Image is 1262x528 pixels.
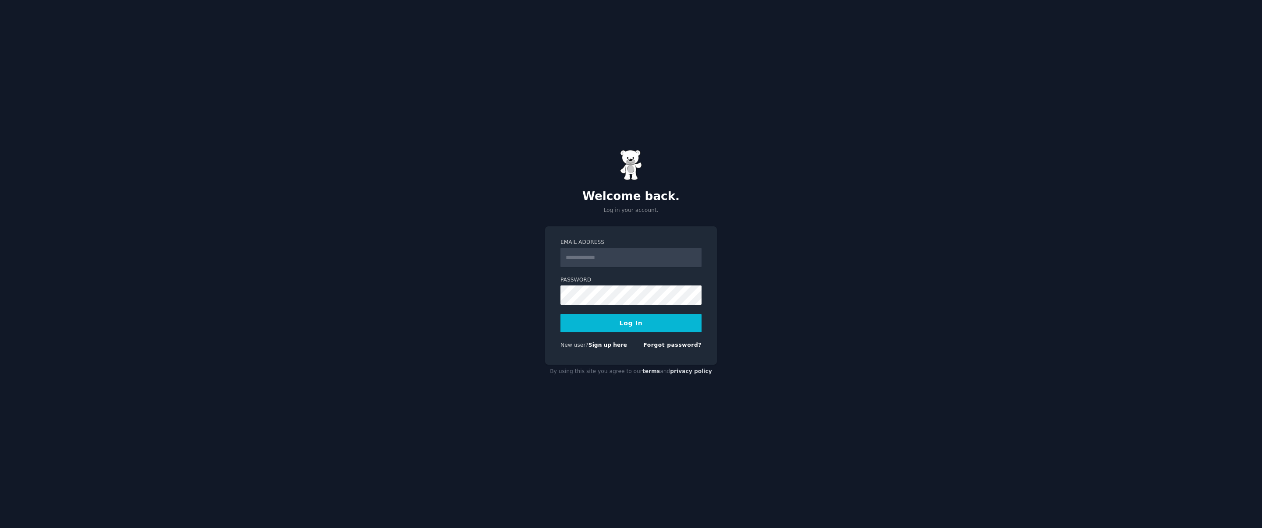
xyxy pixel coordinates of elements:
a: Sign up here [588,342,627,348]
label: Email Address [560,239,702,246]
a: privacy policy [670,368,712,374]
a: terms [642,368,660,374]
a: Forgot password? [643,342,702,348]
span: New user? [560,342,588,348]
p: Log in your account. [545,207,717,215]
img: Gummy Bear [620,150,642,180]
button: Log In [560,314,702,332]
label: Password [560,276,702,284]
h2: Welcome back. [545,190,717,204]
div: By using this site you agree to our and [545,365,717,379]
